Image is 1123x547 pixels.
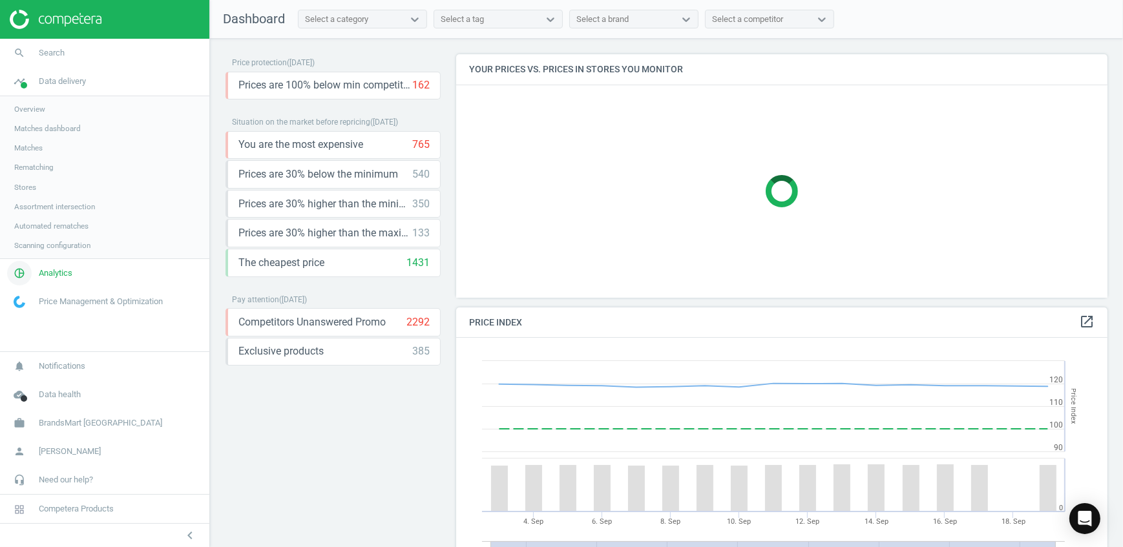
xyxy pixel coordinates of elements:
span: Assortment intersection [14,201,95,212]
span: Dashboard [223,11,285,26]
span: Search [39,47,65,59]
text: 110 [1049,398,1063,407]
span: Pay attention [232,295,279,304]
h4: Your prices vs. prices in stores you monitor [456,54,1107,85]
a: open_in_new [1079,314,1095,331]
text: 90 [1054,443,1063,452]
i: notifications [7,354,32,378]
span: Analytics [39,267,72,279]
i: chevron_left [182,528,198,543]
img: wGWNvw8QSZomAAAAABJRU5ErkJggg== [14,296,25,308]
span: Prices are 30% below the minimum [238,167,398,181]
tspan: 10. Sep [727,517,751,526]
tspan: 18. Sep [1002,517,1025,526]
img: ajHJNr6hYgQAAAAASUVORK5CYII= [10,10,101,29]
tspan: 12. Sep [796,517,820,526]
span: [PERSON_NAME] [39,446,101,457]
span: Situation on the market before repricing [232,118,370,127]
span: Prices are 30% higher than the minimum [238,197,412,211]
span: BrandsMart [GEOGRAPHIC_DATA] [39,417,162,429]
span: Matches dashboard [14,123,81,134]
div: 765 [412,138,430,152]
span: You are the most expensive [238,138,363,152]
i: person [7,439,32,464]
span: Scanning configuration [14,240,90,251]
span: Overview [14,104,45,114]
text: 100 [1049,420,1063,429]
tspan: 6. Sep [592,517,612,526]
span: Data delivery [39,76,86,87]
div: 1431 [406,256,430,270]
tspan: 14. Sep [865,517,888,526]
span: The cheapest price [238,256,324,270]
div: Open Intercom Messenger [1069,503,1100,534]
span: Stores [14,182,36,192]
div: 162 [412,78,430,92]
i: open_in_new [1079,314,1095,329]
div: Select a brand [576,14,629,25]
i: headset_mic [7,468,32,492]
span: Competera Products [39,503,114,515]
tspan: Price Index [1069,389,1078,424]
div: 385 [412,344,430,358]
tspan: 4. Sep [523,517,543,526]
span: Need our help? [39,474,93,486]
span: Exclusive products [238,344,324,358]
i: timeline [7,69,32,94]
div: 350 [412,197,430,211]
tspan: 16. Sep [933,517,957,526]
button: chevron_left [174,527,206,544]
span: Price Management & Optimization [39,296,163,307]
span: Notifications [39,360,85,372]
i: search [7,41,32,65]
span: ( [DATE] ) [287,58,315,67]
span: ( [DATE] ) [370,118,398,127]
div: 2292 [406,315,430,329]
span: Prices are 30% higher than the maximal [238,226,412,240]
i: cloud_done [7,382,32,407]
text: 0 [1059,504,1063,512]
span: Rematching [14,162,54,172]
text: 120 [1049,375,1063,384]
span: Automated rematches [14,221,89,231]
div: Select a tag [441,14,484,25]
span: Competitors Unanswered Promo [238,315,386,329]
span: ( [DATE] ) [279,295,307,304]
i: work [7,411,32,435]
i: pie_chart_outlined [7,261,32,285]
div: Select a competitor [712,14,783,25]
span: Price protection [232,58,287,67]
span: Prices are 100% below min competitor [238,78,412,92]
span: Data health [39,389,81,400]
span: Matches [14,143,43,153]
h4: Price Index [456,307,1107,338]
tspan: 8. Sep [660,517,680,526]
div: 133 [412,226,430,240]
div: 540 [412,167,430,181]
div: Select a category [305,14,368,25]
